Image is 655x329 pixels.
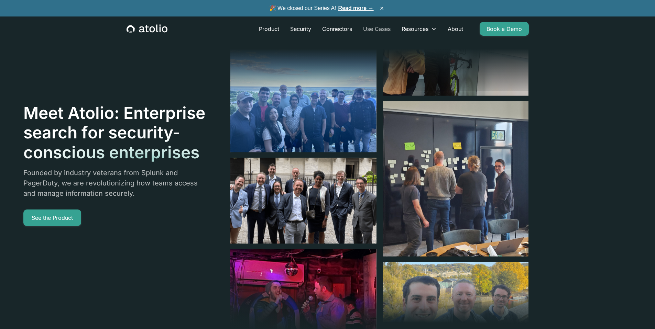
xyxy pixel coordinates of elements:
a: Book a Demo [480,22,529,36]
a: About [442,22,469,36]
a: home [127,24,167,33]
img: image [230,158,376,243]
button: × [378,4,386,12]
a: Security [285,22,317,36]
iframe: Chat Widget [621,296,655,329]
a: Connectors [317,22,358,36]
a: Read more → [338,5,374,11]
span: 🎉 We closed our Series A! [269,4,374,12]
p: Founded by industry veterans from Splunk and PagerDuty, we are revolutionizing how teams access a... [23,168,206,198]
h1: Meet Atolio: Enterprise search for security-conscious enterprises [23,103,206,162]
div: Resources [402,25,428,33]
a: Product [253,22,285,36]
a: See the Product [23,209,81,226]
div: Resources [396,22,442,36]
img: image [383,101,529,257]
a: Use Cases [358,22,396,36]
img: image [230,44,376,152]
